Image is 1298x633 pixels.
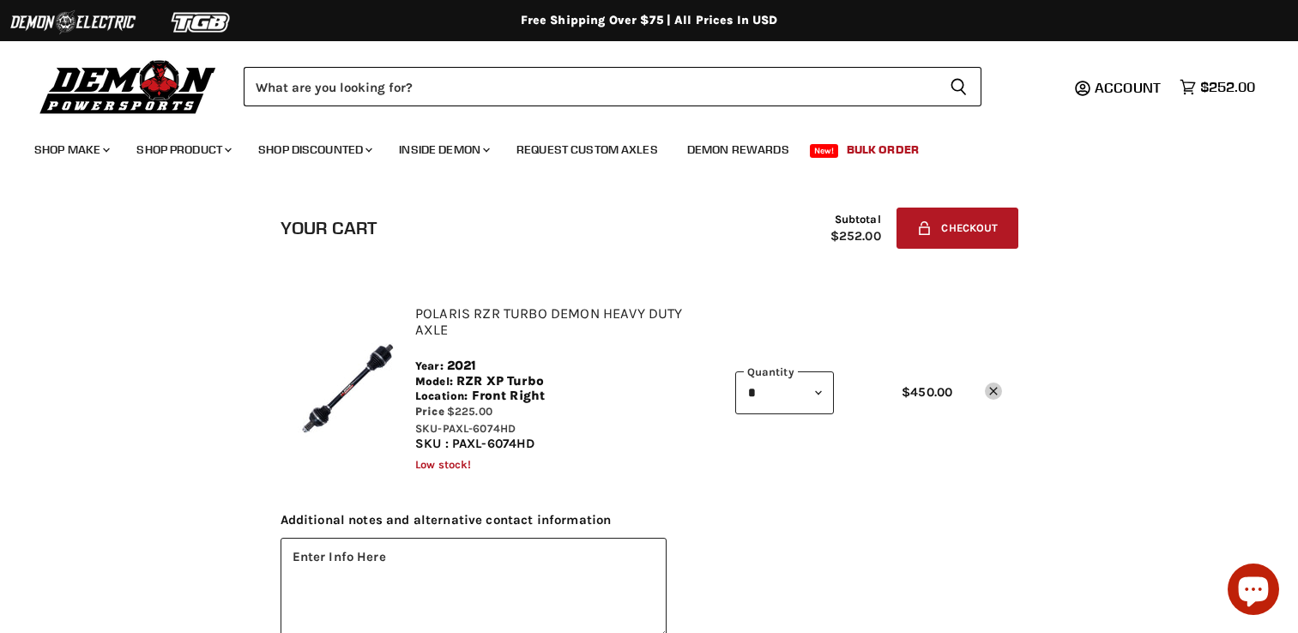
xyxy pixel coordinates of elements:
span: Front Right [472,389,546,403]
a: Request Custom Axles [504,132,671,167]
span: $225.00 [447,405,492,418]
a: Demon Rewards [674,132,802,167]
a: Polaris RZR Turbo Demon Heavy Duty Axle [415,305,683,338]
span: Year: [415,359,444,372]
span: Model: [415,375,453,388]
inbox-online-store-chat: Shopify online store chat [1223,564,1284,619]
span: Account [1095,79,1161,96]
img: TGB Logo 2 [137,6,266,39]
a: $252.00 [1171,75,1264,99]
a: Account [1087,80,1171,95]
span: SKU : PAXL-6074HD [415,436,535,451]
span: RZR XP Turbo [456,374,544,389]
img: Demon Electric Logo 2 [9,6,137,39]
form: Product [244,67,981,106]
a: Bulk Order [834,132,932,167]
button: Checkout [897,208,1017,249]
img: Polaris RZR Turbo Demon Heavy Duty Axle - SKU-PAXL-6074HD [296,336,399,439]
a: Shop Make [21,132,120,167]
a: Inside Demon [386,132,500,167]
span: Price [415,405,444,418]
ul: Main menu [21,125,1251,167]
h1: Your cart [281,218,377,238]
img: Demon Powersports [34,56,222,117]
select: Quantity [735,371,834,413]
div: Subtotal [830,213,881,244]
span: Low stock! [415,458,472,471]
a: remove Polaris RZR Turbo Demon Heavy Duty Axle [985,383,1002,400]
a: Shop Discounted [245,132,383,167]
input: Search [244,67,936,106]
span: New! [810,144,839,158]
span: 2021 [447,359,477,373]
span: $252.00 [1200,79,1255,95]
span: $450.00 [902,384,952,400]
span: $252.00 [830,229,881,244]
button: Search [936,67,981,106]
a: Shop Product [124,132,242,167]
div: SKU-PAXL-6074HD [415,420,719,437]
span: Location: [415,389,468,402]
span: Additional notes and alternative contact information [281,513,1018,527]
